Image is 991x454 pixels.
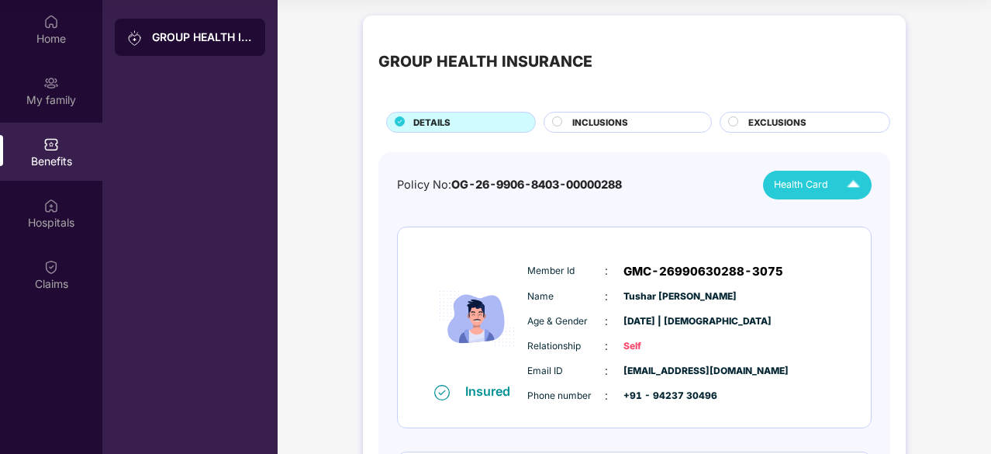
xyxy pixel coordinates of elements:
span: : [605,313,608,330]
span: [EMAIL_ADDRESS][DOMAIN_NAME] [623,364,701,379]
img: svg+xml;base64,PHN2ZyB3aWR0aD0iMjAiIGhlaWdodD0iMjAiIHZpZXdCb3g9IjAgMCAyMCAyMCIgZmlsbD0ibm9uZSIgeG... [43,75,59,91]
div: Policy No: [397,176,622,194]
img: svg+xml;base64,PHN2ZyBpZD0iQmVuZWZpdHMiIHhtbG5zPSJodHRwOi8vd3d3LnczLm9yZy8yMDAwL3N2ZyIgd2lkdGg9Ij... [43,137,59,152]
div: GROUP HEALTH INSURANCE [378,50,592,74]
div: GROUP HEALTH INSURANCE [152,29,253,45]
span: : [605,262,608,279]
span: EXCLUSIONS [748,116,806,130]
button: Health Card [763,171,872,199]
div: Insured [465,383,520,399]
span: Age & Gender [527,314,605,329]
span: Self [623,339,701,354]
span: Email ID [527,364,605,379]
span: : [605,362,608,379]
img: svg+xml;base64,PHN2ZyBpZD0iQ2xhaW0iIHhtbG5zPSJodHRwOi8vd3d3LnczLm9yZy8yMDAwL3N2ZyIgd2lkdGg9IjIwIi... [43,259,59,275]
span: OG-26-9906-8403-00000288 [451,178,622,191]
span: INCLUSIONS [572,116,628,130]
img: svg+xml;base64,PHN2ZyB4bWxucz0iaHR0cDovL3d3dy53My5vcmcvMjAwMC9zdmciIHdpZHRoPSIxNiIgaGVpZ2h0PSIxNi... [434,385,450,400]
span: Name [527,289,605,304]
img: svg+xml;base64,PHN2ZyBpZD0iSG9zcGl0YWxzIiB4bWxucz0iaHR0cDovL3d3dy53My5vcmcvMjAwMC9zdmciIHdpZHRoPS... [43,198,59,213]
span: : [605,288,608,305]
span: DETAILS [413,116,451,130]
span: GMC-26990630288-3075 [623,262,783,281]
span: Tushar [PERSON_NAME] [623,289,701,304]
img: svg+xml;base64,PHN2ZyBpZD0iSG9tZSIgeG1sbnM9Imh0dHA6Ly93d3cudzMub3JnLzIwMDAvc3ZnIiB3aWR0aD0iMjAiIG... [43,14,59,29]
span: [DATE] | [DEMOGRAPHIC_DATA] [623,314,701,329]
span: Health Card [774,177,828,192]
span: : [605,387,608,404]
img: svg+xml;base64,PHN2ZyB3aWR0aD0iMjAiIGhlaWdodD0iMjAiIHZpZXdCb3g9IjAgMCAyMCAyMCIgZmlsbD0ibm9uZSIgeG... [127,30,143,46]
span: Member Id [527,264,605,279]
img: Icuh8uwCUCF+XjCZyLQsAKiDCM9HiE6CMYmKQaPGkZKaA32CAAACiQcFBJY0IsAAAAASUVORK5CYII= [840,172,867,199]
span: Relationship [527,339,605,354]
img: icon [430,255,523,383]
span: +91 - 94237 30496 [623,389,701,404]
span: Phone number [527,389,605,404]
span: : [605,338,608,355]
